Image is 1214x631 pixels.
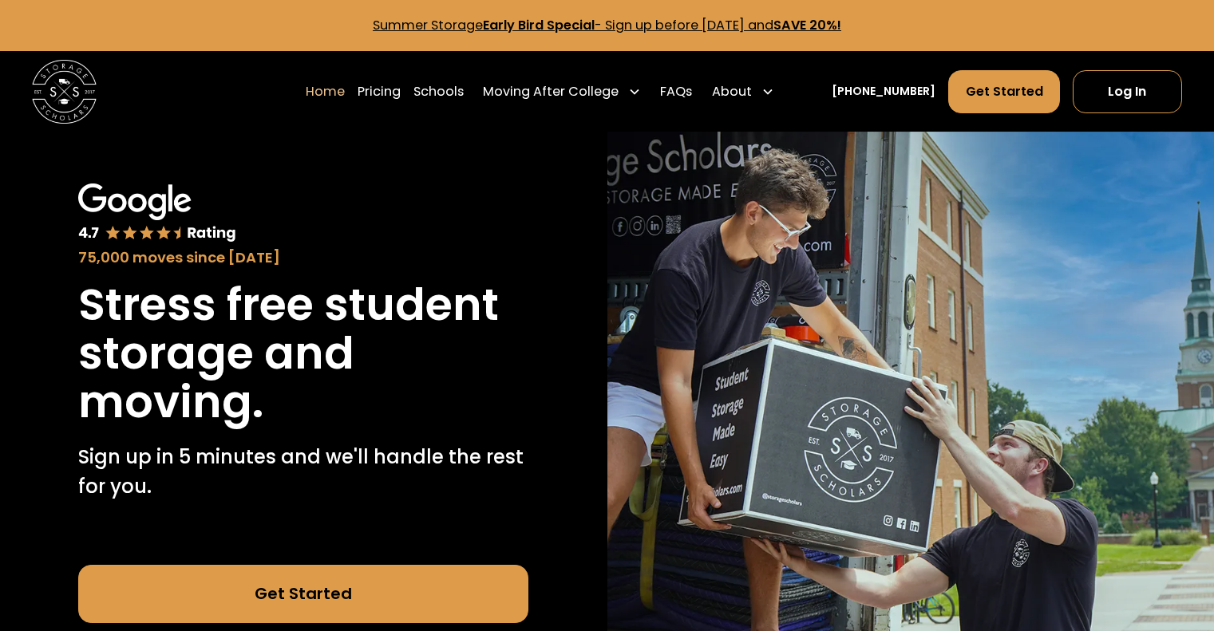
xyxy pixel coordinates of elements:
a: Schools [413,69,464,114]
strong: Early Bird Special [483,16,595,34]
img: Google 4.7 star rating [78,183,235,244]
img: Storage Scholars main logo [32,60,97,124]
div: 75,000 moves since [DATE] [78,246,528,268]
div: About [712,82,752,101]
a: Home [306,69,345,114]
p: Sign up in 5 minutes and we'll handle the rest for you. [78,443,528,501]
a: Log In [1073,70,1182,113]
div: About [706,69,781,114]
strong: SAVE 20%! [773,16,841,34]
a: FAQs [660,69,692,114]
div: Moving After College [483,82,619,101]
a: [PHONE_NUMBER] [832,83,935,100]
a: Pricing [358,69,401,114]
div: Moving After College [477,69,647,114]
a: Get Started [948,70,1059,113]
h1: Stress free student storage and moving. [78,281,528,427]
a: Get Started [78,565,528,622]
a: Summer StorageEarly Bird Special- Sign up before [DATE] andSAVE 20%! [373,16,841,34]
